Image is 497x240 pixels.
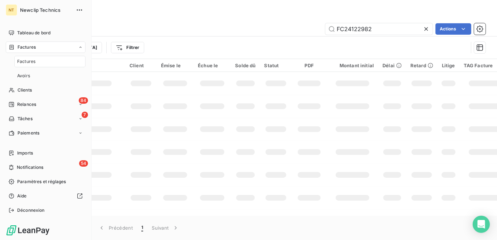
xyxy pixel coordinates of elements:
[296,63,322,68] div: PDF
[18,44,36,50] span: Factures
[6,127,86,139] a: Paiements
[141,224,143,231] span: 1
[18,130,39,136] span: Paiements
[17,207,45,214] span: Déconnexion
[17,101,36,108] span: Relances
[79,97,88,104] span: 84
[473,216,490,233] div: Open Intercom Messenger
[17,193,27,199] span: Aide
[14,56,86,67] a: Factures
[94,220,137,235] button: Précédent
[6,41,86,82] a: FacturesFacturesAvoirs
[198,63,226,68] div: Échue le
[6,99,86,110] a: 84Relances
[235,63,255,68] div: Solde dû
[6,147,86,159] a: Imports
[331,63,374,68] div: Montant initial
[264,63,288,68] div: Statut
[161,63,189,68] div: Émise le
[17,73,30,79] span: Avoirs
[6,176,86,187] a: Paramètres et réglages
[442,63,455,68] div: Litige
[17,150,33,156] span: Imports
[18,116,33,122] span: Tâches
[79,160,88,167] span: 54
[6,225,50,236] img: Logo LeanPay
[147,220,184,235] button: Suivant
[17,30,50,36] span: Tableau de bord
[410,63,433,68] div: Retard
[6,4,17,16] div: NT
[18,87,32,93] span: Clients
[137,220,147,235] button: 1
[17,178,66,185] span: Paramètres et réglages
[6,84,86,96] a: Clients
[82,112,88,118] span: 7
[6,190,86,202] a: Aide
[14,70,86,82] a: Avoirs
[17,58,35,65] span: Factures
[383,63,402,68] div: Délai
[325,23,433,35] input: Rechercher
[111,42,144,53] button: Filtrer
[130,63,152,68] div: Client
[6,27,86,39] a: Tableau de bord
[17,164,43,171] span: Notifications
[20,7,72,13] span: Newclip Technics
[6,113,86,124] a: 7Tâches
[435,23,471,35] button: Actions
